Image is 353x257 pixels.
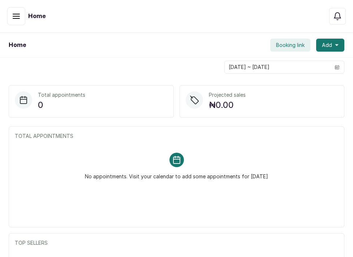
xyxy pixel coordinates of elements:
span: Booking link [276,42,305,49]
h1: Home [9,41,26,49]
span: Add [322,42,332,49]
button: Add [316,39,344,52]
p: ₦0.00 [209,99,246,112]
p: TOTAL APPOINTMENTS [15,132,338,140]
h1: Home [28,12,46,21]
p: Total appointments [38,91,85,99]
p: No appointments. Visit your calendar to add some appointments for [DATE] [85,167,268,180]
svg: calendar [335,65,340,70]
input: Select date [225,61,330,73]
p: Projected sales [209,91,246,99]
p: TOP SELLERS [15,239,338,247]
p: 0 [38,99,85,112]
button: Booking link [270,39,310,52]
